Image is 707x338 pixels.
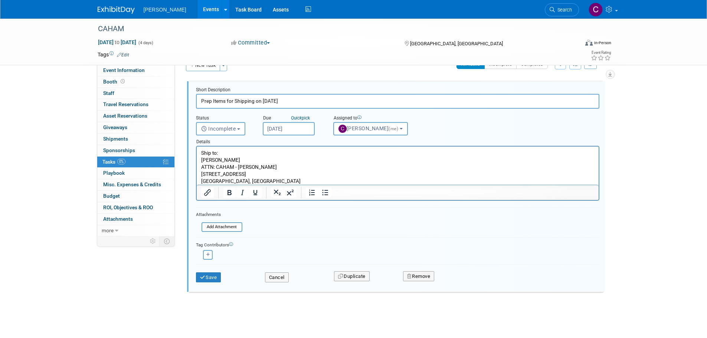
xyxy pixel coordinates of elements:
span: Sponsorships [103,147,135,153]
span: Booth not reserved yet [119,79,126,84]
span: (me) [389,126,398,131]
button: Underline [249,187,262,198]
td: Toggle Event Tabs [159,236,174,246]
input: Name of task or a short description [196,94,599,108]
span: Giveaways [103,124,127,130]
span: [DATE] [DATE] [98,39,137,46]
div: Short Description [196,87,599,94]
a: Booth [97,76,174,88]
a: Tasks0% [97,157,174,168]
button: Italic [236,187,249,198]
a: Asset Reservations [97,111,174,122]
a: Misc. Expenses & Credits [97,179,174,190]
span: Event Information [103,67,145,73]
a: Edit [117,52,129,58]
button: Insert/edit link [201,187,214,198]
button: Subscript [271,187,284,198]
a: more [97,225,174,236]
div: Assigned to [333,115,426,122]
span: ROI, Objectives & ROO [103,204,153,210]
td: Tags [98,51,129,58]
button: Numbered list [306,187,318,198]
span: [PERSON_NAME] [338,125,400,131]
button: Bullet list [319,187,331,198]
button: Remove [403,271,435,282]
iframe: Rich Text Area [197,147,599,185]
button: Bold [223,187,236,198]
span: more [102,227,114,233]
div: Status [196,115,252,122]
div: Details [196,135,599,146]
div: Due [263,115,322,122]
a: Giveaways [97,122,174,133]
span: (4 days) [138,40,153,45]
a: Event Information [97,65,174,76]
div: Attachments [196,211,242,218]
span: Playbook [103,170,125,176]
div: Event Rating [591,51,611,55]
span: Search [555,7,572,13]
div: CAHAM [95,22,568,36]
a: Travel Reservations [97,99,174,110]
div: Event Format [535,39,612,50]
a: ROI, Objectives & ROO [97,202,174,213]
div: Tag Contributors [196,240,599,248]
div: In-Person [594,40,611,46]
span: Budget [103,193,120,199]
span: Asset Reservations [103,113,147,119]
span: [GEOGRAPHIC_DATA], [GEOGRAPHIC_DATA] [410,41,503,46]
button: Incomplete [196,122,245,135]
a: Staff [97,88,174,99]
img: Format-Inperson.png [585,40,593,46]
button: Superscript [284,187,297,198]
a: Attachments [97,214,174,225]
span: Shipments [103,136,128,142]
button: Cancel [265,272,289,283]
a: Shipments [97,134,174,145]
span: Booth [103,79,126,85]
span: Travel Reservations [103,101,148,107]
span: to [114,39,121,45]
td: Personalize Event Tab Strip [147,236,160,246]
i: Quick [291,115,302,121]
a: Budget [97,191,174,202]
a: Search [545,3,579,16]
button: Committed [229,39,273,47]
span: Incomplete [201,126,236,132]
a: Sponsorships [97,145,174,156]
span: Staff [103,90,114,96]
a: Quickpick [289,115,311,121]
img: Chris Cobb [589,3,603,17]
span: Misc. Expenses & Credits [103,181,161,187]
a: Playbook [97,168,174,179]
button: Duplicate [334,271,370,282]
img: ExhibitDay [98,6,135,14]
button: [PERSON_NAME](me) [333,122,408,135]
span: Attachments [103,216,133,222]
button: Save [196,272,221,283]
input: Due Date [263,122,315,135]
span: Tasks [102,159,125,165]
span: 0% [117,159,125,164]
span: [PERSON_NAME] [144,7,186,13]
